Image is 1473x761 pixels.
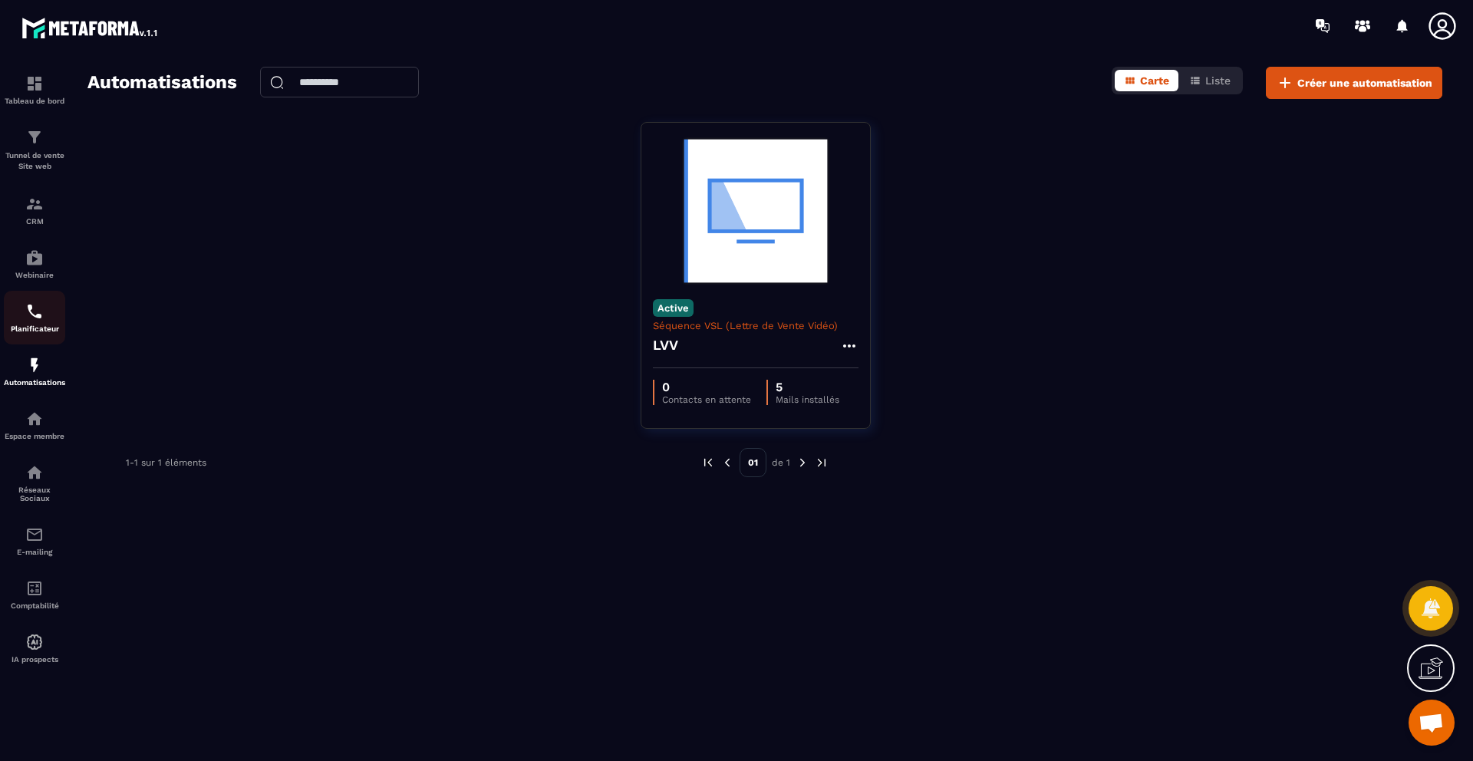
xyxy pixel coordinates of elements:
[4,514,65,568] a: emailemailE-mailing
[4,150,65,172] p: Tunnel de vente Site web
[653,320,858,331] p: Séquence VSL (Lettre de Vente Vidéo)
[776,394,839,405] p: Mails installés
[1140,74,1169,87] span: Carte
[4,548,65,556] p: E-mailing
[4,237,65,291] a: automationsautomationsWebinaire
[740,448,766,477] p: 01
[4,452,65,514] a: social-networksocial-networkRéseaux Sociaux
[1297,75,1432,91] span: Créer une automatisation
[25,525,44,544] img: email
[4,63,65,117] a: formationformationTableau de bord
[653,134,858,288] img: automation-background
[4,217,65,226] p: CRM
[25,195,44,213] img: formation
[1266,67,1442,99] button: Créer une automatisation
[4,655,65,664] p: IA prospects
[25,74,44,93] img: formation
[25,128,44,147] img: formation
[25,579,44,598] img: accountant
[4,568,65,621] a: accountantaccountantComptabilité
[815,456,829,469] img: next
[4,601,65,610] p: Comptabilité
[1180,70,1240,91] button: Liste
[701,456,715,469] img: prev
[25,463,44,482] img: social-network
[1205,74,1231,87] span: Liste
[1115,70,1178,91] button: Carte
[653,299,694,317] p: Active
[662,380,751,394] p: 0
[4,117,65,183] a: formationformationTunnel de vente Site web
[126,457,206,468] p: 1-1 sur 1 éléments
[720,456,734,469] img: prev
[772,456,790,469] p: de 1
[4,183,65,237] a: formationformationCRM
[662,394,751,405] p: Contacts en attente
[4,378,65,387] p: Automatisations
[4,324,65,333] p: Planificateur
[796,456,809,469] img: next
[4,398,65,452] a: automationsautomationsEspace membre
[4,97,65,105] p: Tableau de bord
[4,486,65,502] p: Réseaux Sociaux
[653,334,679,356] h4: LVV
[4,432,65,440] p: Espace membre
[25,302,44,321] img: scheduler
[1409,700,1455,746] div: Ouvrir le chat
[25,633,44,651] img: automations
[25,356,44,374] img: automations
[87,67,237,99] h2: Automatisations
[21,14,160,41] img: logo
[4,271,65,279] p: Webinaire
[25,249,44,267] img: automations
[25,410,44,428] img: automations
[776,380,839,394] p: 5
[4,291,65,344] a: schedulerschedulerPlanificateur
[4,344,65,398] a: automationsautomationsAutomatisations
